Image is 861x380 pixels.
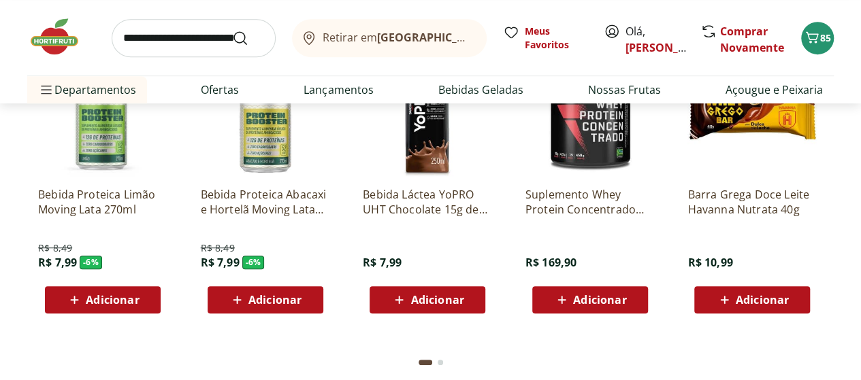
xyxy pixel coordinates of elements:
button: Current page from fs-carousel [416,346,435,379]
b: [GEOGRAPHIC_DATA]/[GEOGRAPHIC_DATA] [377,30,606,45]
a: Suplemento Whey Protein Concentrado Cookies Dux 450g [525,187,655,217]
span: R$ 10,99 [687,255,732,270]
img: Bebida Proteica Limão Moving Lata 270ml [38,47,167,176]
a: Bebida Proteica Limão Moving Lata 270ml [38,187,167,217]
span: R$ 169,90 [525,255,576,270]
button: Carrinho [801,22,834,54]
span: Adicionar [573,294,626,305]
span: Departamentos [38,73,136,106]
span: Olá, [626,23,686,56]
button: Menu [38,73,54,106]
span: Meus Favoritos [525,24,587,52]
button: Adicionar [208,286,323,313]
button: Submit Search [232,30,265,46]
img: Bebida Proteica Abacaxi e Hortelã Moving Lata 270ml [201,47,330,176]
span: R$ 7,99 [363,255,402,270]
a: Bebidas Geladas [438,82,523,98]
a: Barra Grega Doce Leite Havanna Nutrata 40g [687,187,817,217]
a: [PERSON_NAME] [626,40,714,55]
a: Bebida Proteica Abacaxi e Hortelã Moving Lata 270ml [201,187,330,217]
img: Barra Grega Doce Leite Havanna Nutrata 40g [687,47,817,176]
span: Retirar em [323,31,473,44]
span: R$ 7,99 [201,255,240,270]
button: Retirar em[GEOGRAPHIC_DATA]/[GEOGRAPHIC_DATA] [292,19,487,57]
span: 85 [820,31,831,44]
span: R$ 8,49 [38,241,72,255]
a: Ofertas [201,82,239,98]
a: Meus Favoritos [503,24,587,52]
img: Hortifruti [27,16,95,57]
span: - 6 % [242,256,265,269]
a: Bebida Láctea YoPRO UHT Chocolate 15g de proteínas 250ml [363,187,492,217]
span: Adicionar [410,294,464,305]
button: Adicionar [694,286,810,313]
a: Lançamentos [304,82,373,98]
span: R$ 8,49 [201,241,235,255]
button: Go to page 2 from fs-carousel [435,346,446,379]
a: Açougue e Peixaria [726,82,823,98]
span: - 6 % [80,256,102,269]
img: Suplemento Whey Protein Concentrado Cookies Dux 450g [525,47,655,176]
button: Adicionar [370,286,485,313]
button: Adicionar [45,286,161,313]
a: Comprar Novamente [720,24,784,55]
span: Adicionar [736,294,789,305]
a: Nossas Frutas [588,82,661,98]
input: search [112,19,276,57]
span: Adicionar [248,294,302,305]
span: R$ 7,99 [38,255,77,270]
img: Bebida Láctea YoPRO UHT Chocolate 15g de proteínas 250ml [363,47,492,176]
span: Adicionar [86,294,139,305]
button: Adicionar [532,286,648,313]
